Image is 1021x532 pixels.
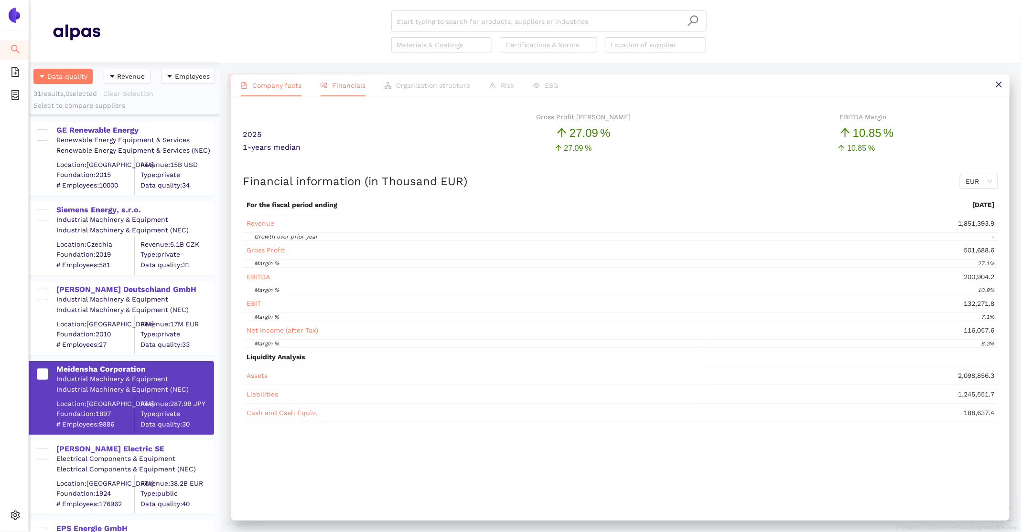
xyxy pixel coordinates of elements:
[56,375,213,384] div: Industrial Machinery & Equipment
[140,250,213,260] span: Type: private
[964,409,994,417] span: 188,637.4
[247,326,318,334] span: Net Income (after Tax)
[868,142,875,154] span: %
[140,489,213,499] span: Type: public
[958,219,994,227] span: 1,851,393.9
[33,69,93,84] button: caret-downData quality
[56,215,213,225] div: Industrial Machinery & Equipment
[988,74,1010,96] button: close
[56,125,213,136] div: GE Renewable Energy
[56,305,213,315] div: Industrial Machinery & Equipment (NEC)
[856,144,866,152] span: .85
[11,87,20,106] span: container
[247,390,278,398] span: Liabilities
[140,409,213,419] span: Type: private
[11,41,20,60] span: search
[385,82,391,89] span: apartment
[104,69,150,84] button: caret-downRevenue
[978,260,994,267] span: 27.1%
[536,112,631,122] div: Gross Profit [PERSON_NAME]
[56,160,134,169] div: Location: [GEOGRAPHIC_DATA]
[247,372,268,379] span: Assets
[847,144,856,152] span: 10
[56,284,213,295] div: [PERSON_NAME] Deutschland GmbH
[140,499,213,509] span: Data quality: 40
[56,295,213,304] div: Industrial Machinery & Equipment
[981,340,994,347] span: 6.3%
[572,144,583,152] span: .09
[964,246,994,254] span: 501,688.6
[56,479,134,488] div: Location: [GEOGRAPHIC_DATA]
[252,82,301,89] span: Company facts
[964,300,994,307] span: 132,271.8
[570,126,582,139] span: 27
[166,73,173,81] span: caret-down
[175,71,210,82] span: Employees
[7,8,22,23] img: Logo
[47,71,87,82] span: Data quality
[140,340,213,349] span: Data quality: 33
[56,226,213,235] div: Industrial Machinery & Equipment (NEC)
[56,260,134,270] span: # Employees: 581
[247,409,317,417] span: Cash and Cash Equiv.
[247,246,285,254] span: Gross Profit
[243,112,431,142] div: 2025
[564,144,573,152] span: 27
[321,82,327,89] span: fund-view
[964,273,994,281] span: 200,904.2
[33,101,215,111] div: Select to compare suppliers
[56,146,213,156] div: Renewable Energy Equipment & Services (NEC)
[501,82,514,89] span: Risk
[118,71,145,82] span: Revenue
[109,73,116,81] span: caret-down
[140,479,213,488] div: Revenue: 38.2B EUR
[966,174,992,188] span: EUR
[56,419,134,429] span: # Employees: 9886
[11,507,20,526] span: setting
[964,326,994,334] span: 116,057.6
[958,390,994,398] span: 1,245,551.7
[853,126,866,139] span: 10
[56,340,134,349] span: # Employees: 27
[489,82,496,89] span: warning
[56,454,213,464] div: Electrical Components & Equipment
[243,142,431,155] div: 1-years median
[247,273,270,281] span: EBITDA
[972,201,994,209] span: [DATE]
[56,364,213,375] div: Meidensha Corporation
[978,287,994,293] span: 10.9%
[585,142,592,154] span: %
[995,81,1003,88] span: close
[582,126,598,139] span: .09
[161,69,215,84] button: caret-downEmployees
[56,465,213,474] div: Electrical Components & Equipment (NEC)
[883,124,893,142] span: %
[140,419,213,429] span: Data quality: 30
[247,219,274,227] span: Revenue
[839,112,893,122] div: EBITDA Margin
[11,64,20,83] span: file-add
[56,499,134,509] span: # Employees: 176962
[254,313,279,320] span: Margin %
[56,205,213,215] div: Siemens Energy, s.r.o.
[39,73,45,81] span: caret-down
[247,300,261,307] span: EBIT
[839,127,851,138] span: arrow-up
[56,409,134,419] span: Foundation: 1897
[838,144,845,152] span: arrow-up
[56,170,134,180] span: Foundation: 2015
[247,353,305,361] span: Liquidity Analysis
[56,250,134,260] span: Foundation: 2019
[254,260,279,267] span: Margin %
[533,82,540,89] span: eye
[140,160,213,169] div: Revenue: 15B USD
[56,136,213,145] div: Renewable Energy Equipment & Services
[254,340,279,347] span: Margin %
[140,330,213,339] span: Type: private
[687,15,699,27] span: search
[140,399,213,408] div: Revenue: 287.9B JPY
[991,233,994,240] span: -
[53,20,100,44] img: Homepage
[958,372,994,379] span: 2,098,856.3
[247,201,337,209] span: For the fiscal period ending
